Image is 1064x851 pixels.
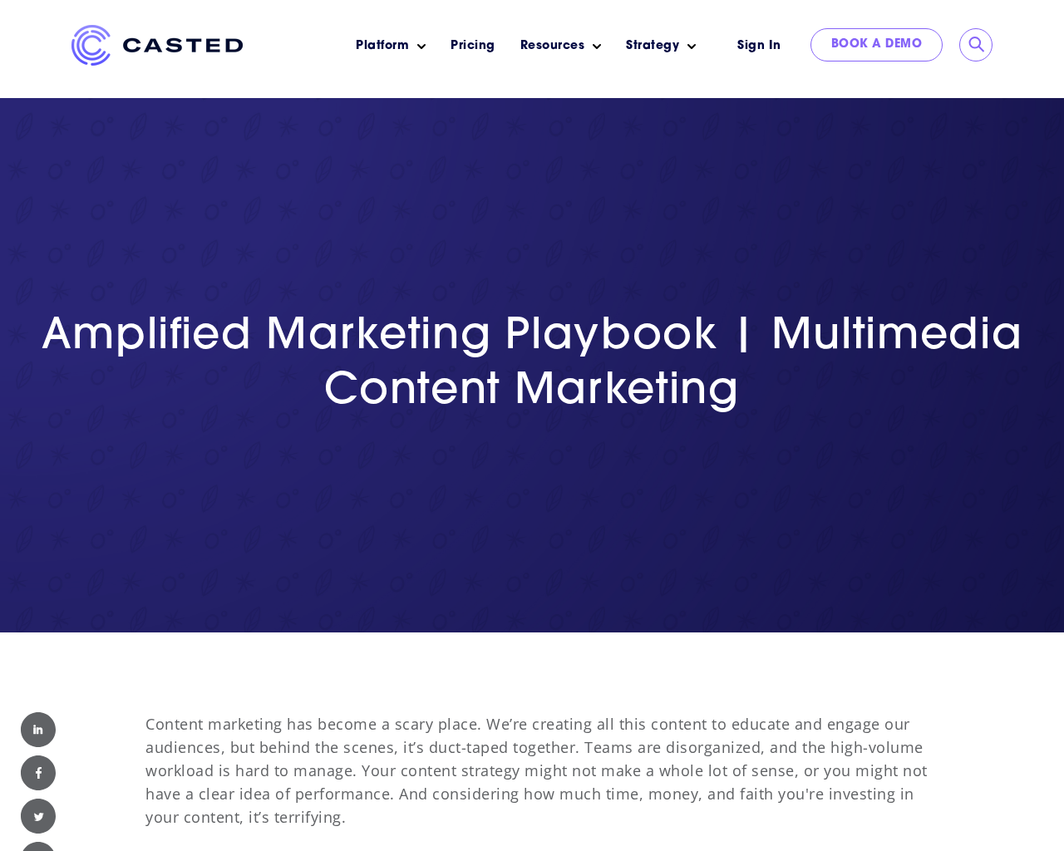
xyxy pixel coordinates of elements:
a: Sign In [717,28,802,64]
a: Pricing [451,37,495,55]
span: Amplified Marketing Playbook | Multimedia Content Marketing [42,316,1023,414]
input: Submit [968,37,985,53]
img: Facebook [21,755,56,790]
img: Twitter [21,799,56,834]
a: Book a Demo [810,28,943,61]
img: Linked [21,712,56,747]
img: Casted_Logo_Horizontal_FullColor_PUR_BLUE [71,25,243,66]
p: Content marketing has become a scary place. We’re creating all this content to educate and engage... [145,712,937,829]
a: Resources [520,37,585,55]
a: Platform [356,37,409,55]
a: Strategy [626,37,679,55]
nav: Main menu [268,25,708,67]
